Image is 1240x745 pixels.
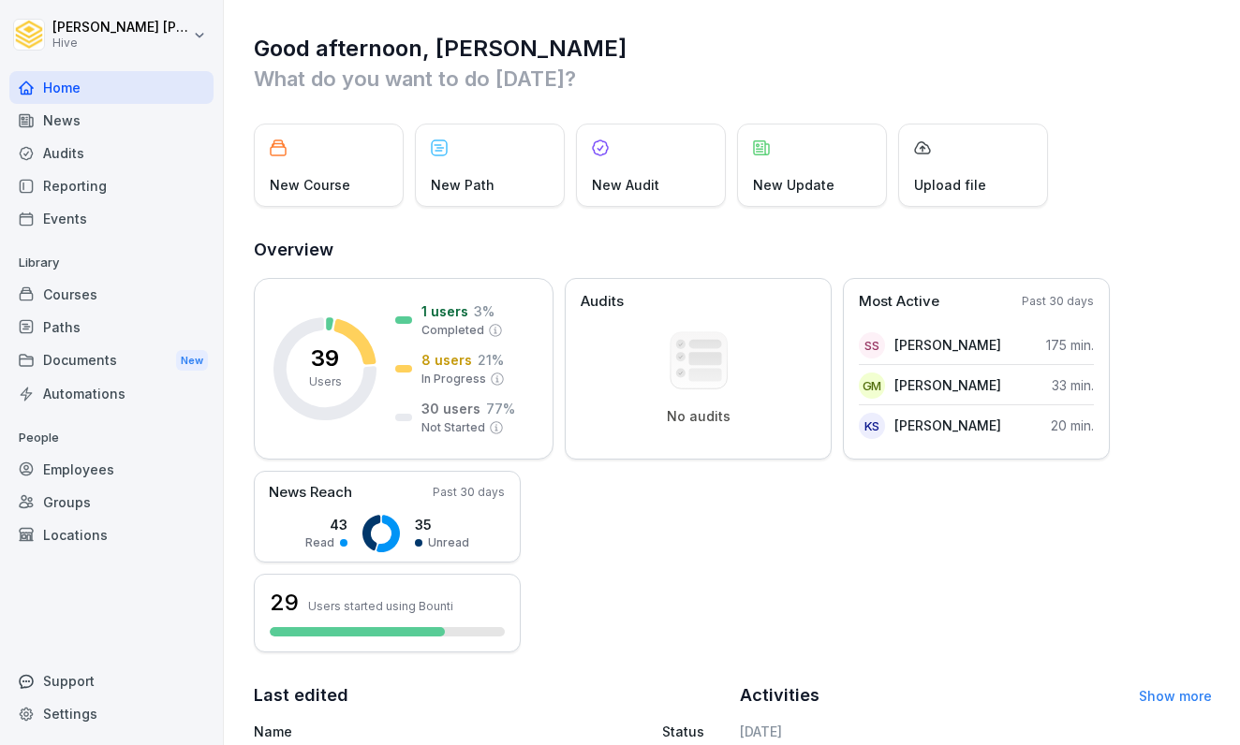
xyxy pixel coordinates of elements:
p: Completed [421,322,484,339]
div: GM [859,372,885,399]
p: Most Active [859,291,939,313]
a: Reporting [9,169,214,202]
p: Upload file [914,175,986,195]
div: Documents [9,343,214,378]
p: [PERSON_NAME] [894,416,1001,435]
p: Users [309,373,342,390]
p: New Course [270,175,350,195]
p: Audits [581,291,624,313]
a: Employees [9,453,214,486]
p: 1 users [421,301,468,321]
p: In Progress [421,371,486,387]
h2: Activities [740,682,819,708]
p: 175 min. [1046,335,1094,355]
a: Settings [9,697,214,730]
p: What do you want to do [DATE]? [254,64,1212,94]
p: Status [662,722,704,741]
p: Unread [428,534,469,551]
div: SS [859,332,885,358]
h1: Good afternoon, [PERSON_NAME] [254,34,1212,64]
a: Show more [1139,688,1212,704]
a: Groups [9,486,214,519]
p: Hive [52,37,189,50]
a: Home [9,71,214,104]
p: Library [9,248,214,278]
a: DocumentsNew [9,343,214,378]
p: 77 % [486,399,515,418]
p: Read [305,534,334,551]
p: 8 users [421,350,472,370]
p: 30 users [421,399,480,418]
div: KS [859,413,885,439]
p: Not Started [421,419,485,436]
p: No audits [667,408,731,425]
p: 39 [311,347,339,370]
p: People [9,423,214,453]
h3: 29 [270,587,299,619]
p: [PERSON_NAME] [PERSON_NAME] [52,20,189,36]
p: 35 [415,515,469,534]
a: Automations [9,377,214,410]
p: 33 min. [1052,375,1094,395]
p: Past 30 days [433,484,505,501]
p: [PERSON_NAME] [894,335,1001,355]
p: 43 [305,515,347,534]
p: [PERSON_NAME] [894,375,1001,395]
p: Past 30 days [1022,293,1094,310]
h6: [DATE] [740,722,1213,741]
div: Support [9,665,214,697]
p: 21 % [478,350,504,370]
a: Paths [9,311,214,343]
p: News Reach [269,482,352,504]
a: Events [9,202,214,235]
div: New [176,350,208,372]
p: New Audit [592,175,659,195]
p: Name [254,722,539,741]
p: New Path [431,175,495,195]
p: Users started using Bounti [308,599,453,613]
h2: Last edited [254,682,727,708]
a: Locations [9,519,214,551]
h2: Overview [254,237,1212,263]
a: News [9,104,214,137]
a: Audits [9,137,214,169]
p: New Update [753,175,834,195]
a: Courses [9,278,214,311]
p: 20 min. [1051,416,1094,435]
p: 3 % [474,301,495,321]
